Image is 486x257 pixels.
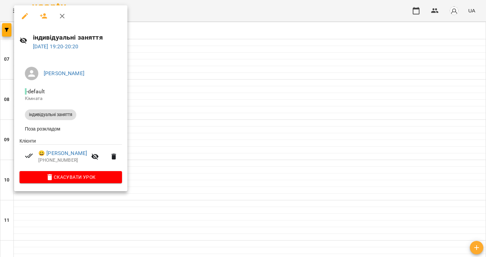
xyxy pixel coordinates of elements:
h6: індивідуальні заняття [33,32,122,43]
span: Скасувати Урок [25,173,117,181]
ul: Клієнти [19,138,122,171]
p: Кімната [25,95,117,102]
a: [DATE] 19:20-20:20 [33,43,79,50]
li: Поза розкладом [19,123,122,135]
svg: Візит сплачено [25,152,33,160]
span: індивідуальні заняття [25,112,76,118]
p: [PHONE_NUMBER] [38,157,87,164]
a: 😀 [PERSON_NAME] [38,149,87,157]
button: Скасувати Урок [19,171,122,183]
span: - default [25,88,46,95]
a: [PERSON_NAME] [44,70,84,76]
